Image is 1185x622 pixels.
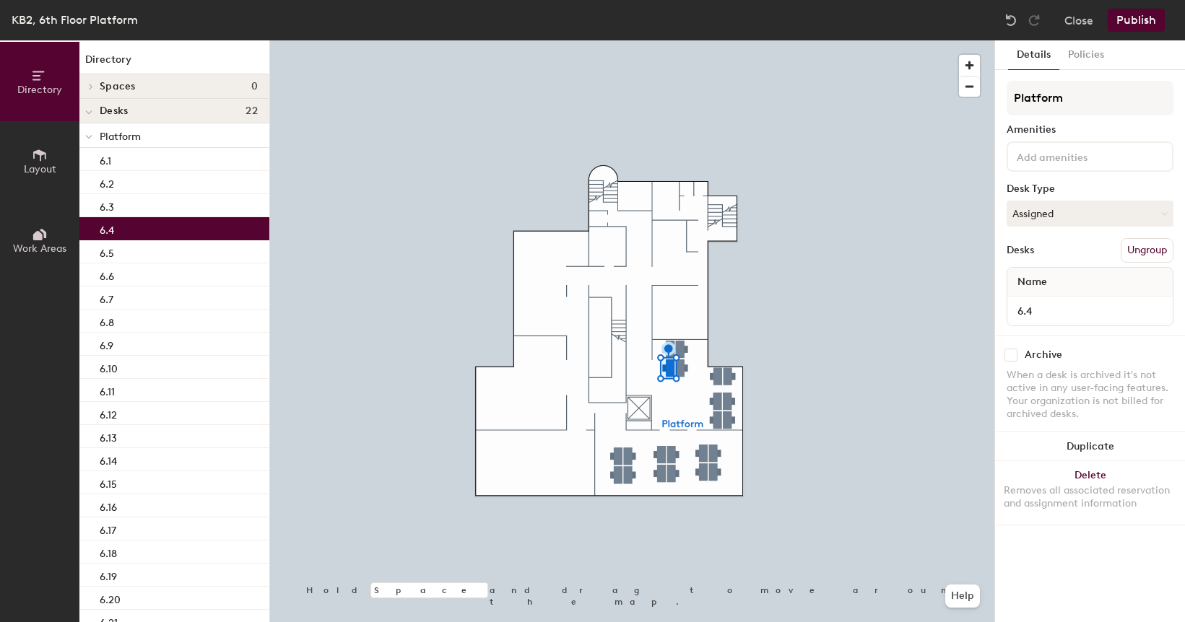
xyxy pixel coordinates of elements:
[100,520,116,537] p: 6.17
[100,428,117,444] p: 6.13
[246,105,258,117] span: 22
[79,52,269,74] h1: Directory
[100,197,114,214] p: 6.3
[100,266,114,283] p: 6.6
[100,243,114,260] p: 6.5
[100,312,114,329] p: 6.8
[1014,147,1144,165] input: Add amenities
[100,174,114,190] p: 6.2
[100,474,117,491] p: 6.15
[100,382,115,398] p: 6.11
[100,590,121,606] p: 6.20
[100,220,114,237] p: 6.4
[100,566,117,583] p: 6.19
[1007,124,1173,136] div: Amenities
[1007,245,1034,256] div: Desks
[1027,13,1041,27] img: Redo
[12,11,138,29] div: KB2, 6th Floor Platform
[100,289,113,306] p: 6.7
[251,81,258,92] span: 0
[945,584,980,608] button: Help
[100,151,111,167] p: 6.1
[1025,349,1062,361] div: Archive
[100,105,128,117] span: Desks
[13,242,66,255] span: Work Areas
[1004,13,1018,27] img: Undo
[1010,301,1170,321] input: Unnamed desk
[100,497,117,514] p: 6.16
[1010,269,1054,295] span: Name
[100,451,117,468] p: 6.14
[17,84,62,96] span: Directory
[1064,9,1093,32] button: Close
[100,543,117,560] p: 6.18
[1059,40,1113,70] button: Policies
[995,432,1185,461] button: Duplicate
[100,359,118,375] p: 6.10
[1121,238,1173,263] button: Ungroup
[1004,484,1176,510] div: Removes all associated reservation and assignment information
[1007,183,1173,195] div: Desk Type
[100,336,113,352] p: 6.9
[100,81,136,92] span: Spaces
[1008,40,1059,70] button: Details
[100,405,117,421] p: 6.12
[1007,201,1173,227] button: Assigned
[995,461,1185,525] button: DeleteRemoves all associated reservation and assignment information
[24,163,56,175] span: Layout
[1108,9,1165,32] button: Publish
[100,131,141,143] span: Platform
[1007,369,1173,421] div: When a desk is archived it's not active in any user-facing features. Your organization is not bil...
